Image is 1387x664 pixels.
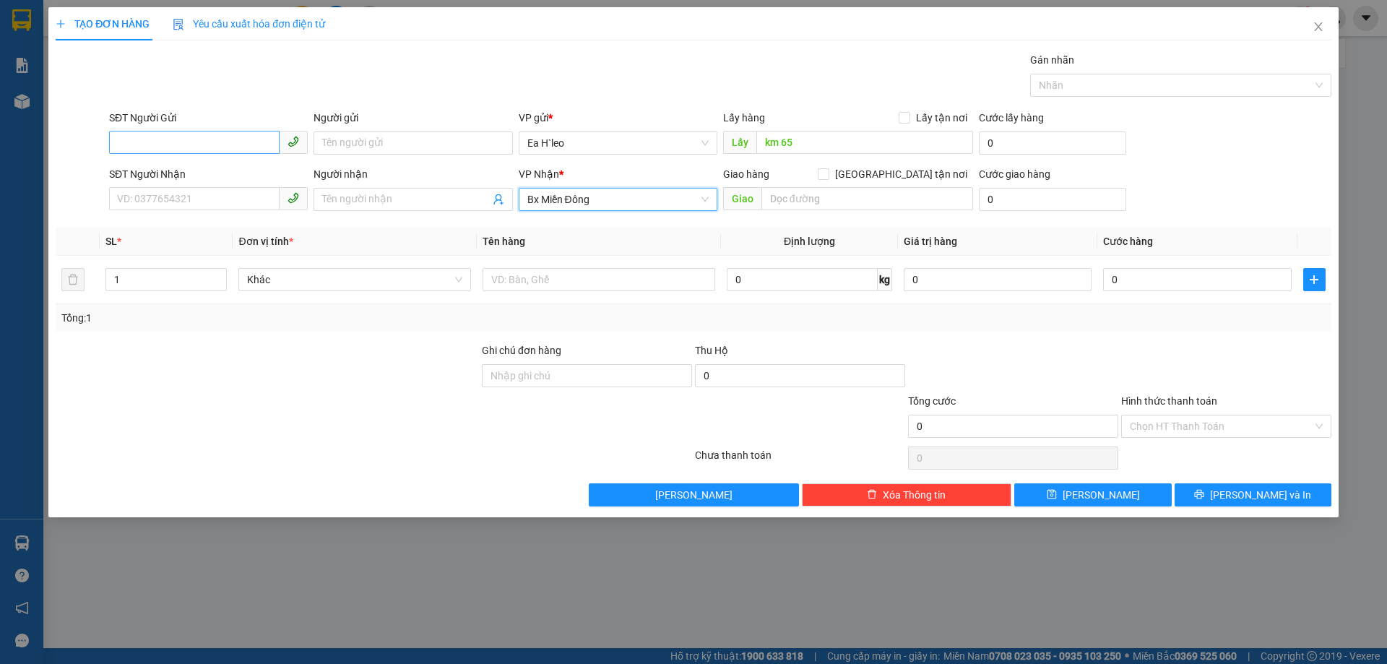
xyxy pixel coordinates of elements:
[527,132,709,154] span: Ea H`leo
[519,110,717,126] div: VP gửi
[867,489,877,501] span: delete
[695,345,728,356] span: Thu Hộ
[904,268,1092,291] input: 0
[56,18,150,30] span: TẠO ĐƠN HÀNG
[1298,7,1339,48] button: Close
[589,483,799,506] button: [PERSON_NAME]
[910,110,973,126] span: Lấy tận nơi
[1014,483,1171,506] button: save[PERSON_NAME]
[482,364,692,387] input: Ghi chú đơn hàng
[802,483,1012,506] button: deleteXóa Thông tin
[979,188,1126,211] input: Cước giao hàng
[288,192,299,204] span: phone
[483,236,525,247] span: Tên hàng
[314,166,512,182] div: Người nhận
[173,18,325,30] span: Yêu cầu xuất hóa đơn điện tử
[883,487,946,503] span: Xóa Thông tin
[482,345,561,356] label: Ghi chú đơn hàng
[173,19,184,30] img: icon
[756,131,973,154] input: Dọc đường
[314,110,512,126] div: Người gửi
[655,487,733,503] span: [PERSON_NAME]
[1210,487,1311,503] span: [PERSON_NAME] và In
[109,110,308,126] div: SĐT Người Gửi
[483,268,715,291] input: VD: Bàn, Ghế
[1121,395,1217,407] label: Hình thức thanh toán
[1047,489,1057,501] span: save
[1103,236,1153,247] span: Cước hàng
[493,194,504,205] span: user-add
[1175,483,1331,506] button: printer[PERSON_NAME] và In
[829,166,973,182] span: [GEOGRAPHIC_DATA] tận nơi
[1303,268,1326,291] button: plus
[908,395,956,407] span: Tổng cước
[1313,21,1324,33] span: close
[723,131,756,154] span: Lấy
[904,236,957,247] span: Giá trị hàng
[723,112,765,124] span: Lấy hàng
[61,268,85,291] button: delete
[979,168,1050,180] label: Cước giao hàng
[238,236,293,247] span: Đơn vị tính
[56,19,66,29] span: plus
[109,166,308,182] div: SĐT Người Nhận
[1304,274,1325,285] span: plus
[784,236,835,247] span: Định lượng
[288,136,299,147] span: phone
[761,187,973,210] input: Dọc đường
[723,187,761,210] span: Giao
[105,236,117,247] span: SL
[247,269,462,290] span: Khác
[61,310,535,326] div: Tổng: 1
[979,112,1044,124] label: Cước lấy hàng
[693,447,907,473] div: Chưa thanh toán
[878,268,892,291] span: kg
[1063,487,1140,503] span: [PERSON_NAME]
[527,189,709,210] span: Bx Miền Đông
[979,131,1126,155] input: Cước lấy hàng
[1194,489,1204,501] span: printer
[1030,54,1074,66] label: Gán nhãn
[519,168,559,180] span: VP Nhận
[723,168,769,180] span: Giao hàng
